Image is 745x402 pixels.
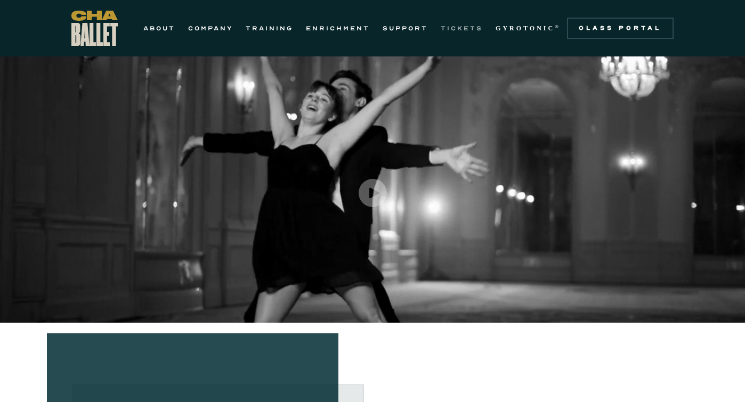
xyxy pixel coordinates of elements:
[383,22,428,35] a: SUPPORT
[188,22,233,35] a: COMPANY
[306,22,370,35] a: ENRICHMENT
[246,22,293,35] a: TRAINING
[496,24,555,32] strong: GYROTONIC
[496,22,561,35] a: GYROTONIC®
[567,18,674,39] a: Class Portal
[573,24,667,32] div: Class Portal
[143,22,175,35] a: ABOUT
[441,22,483,35] a: TICKETS
[555,24,561,29] sup: ®
[71,11,118,46] a: home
